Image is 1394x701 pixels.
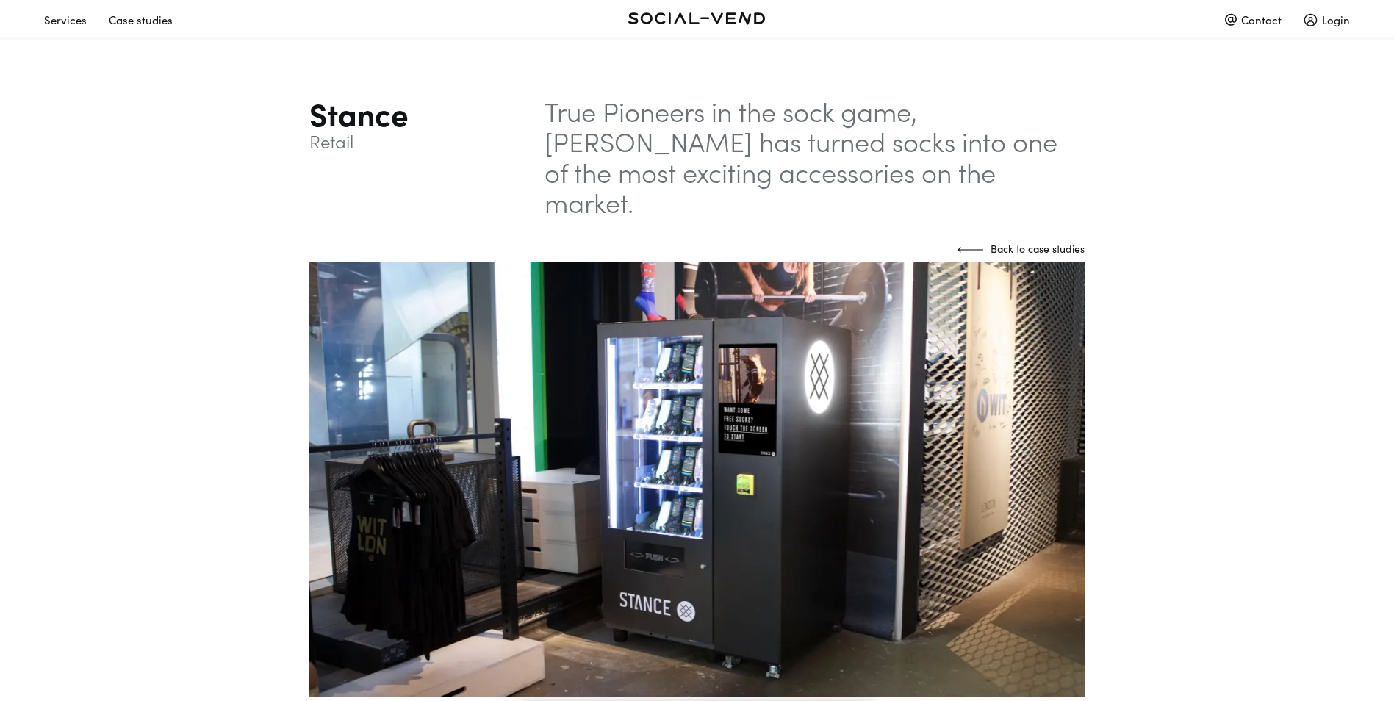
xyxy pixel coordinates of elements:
[958,241,1085,259] a: Back to case studies
[109,7,173,32] div: Case studies
[109,7,195,22] a: Case studies
[309,131,471,151] sub: Retail
[309,262,1085,698] img: Stance
[545,96,1085,218] p: True Pioneers in the sock game, [PERSON_NAME] has turned socks into one of the most exciting acce...
[1304,7,1350,32] div: Login
[309,96,471,218] div: Stance
[44,7,87,32] div: Services
[1225,7,1282,32] div: Contact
